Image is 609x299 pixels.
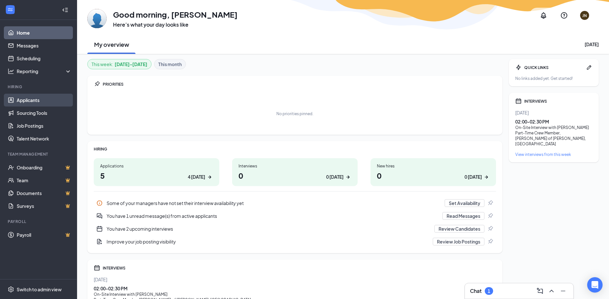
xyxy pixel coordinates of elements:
[94,285,496,292] div: 02:00 - 02:30 PM
[17,200,72,212] a: SurveysCrown
[96,238,103,245] svg: DocumentAdd
[586,64,592,71] svg: Pen
[94,222,496,235] div: You have 2 upcoming interviews
[107,238,429,245] div: Improve your job posting visibility
[107,226,431,232] div: You have 2 upcoming interviews
[206,174,213,180] svg: ArrowRight
[94,209,496,222] div: You have 1 unread message(s) from active applicants
[94,235,496,248] a: DocumentAddImprove your job posting visibilityReview Job PostingsPin
[113,21,238,28] h3: Here’s what your day looks like
[232,158,358,186] a: Interviews00 [DATE]ArrowRight
[17,52,72,65] a: Scheduling
[17,161,72,174] a: OnboardingCrown
[487,213,493,219] svg: Pin
[94,197,496,209] a: InfoSome of your managers have not set their interview availability yetSet AvailabilityPin
[470,287,482,295] h3: Chat
[326,174,344,180] div: 0 [DATE]
[100,170,213,181] h1: 5
[17,68,72,74] div: Reporting
[433,238,484,245] button: Review Job Postings
[524,65,583,70] div: QUICK LINKS
[94,276,496,283] div: [DATE]
[515,125,592,130] div: On-Site Interview with [PERSON_NAME]
[91,61,147,68] div: This week :
[560,12,568,19] svg: QuestionInfo
[103,81,496,87] div: PRIORITIES
[94,81,100,87] svg: Pin
[107,213,439,219] div: You have 1 unread message(s) from active applicants
[488,288,490,294] div: 1
[370,158,496,186] a: New hires00 [DATE]ArrowRight
[113,9,238,20] h1: Good morning, [PERSON_NAME]
[17,174,72,187] a: TeamCrown
[8,219,70,224] div: Payroll
[515,118,592,125] div: 02:00 - 02:30 PM
[94,292,496,297] div: On-Site Interview with [PERSON_NAME]
[535,286,545,296] button: ComposeMessage
[17,119,72,132] a: Job Postings
[94,158,219,186] a: Applications54 [DATE]ArrowRight
[434,225,484,233] button: Review Candidates
[94,40,129,48] h2: My overview
[582,13,587,18] div: JN
[94,265,100,271] svg: Calendar
[548,287,555,295] svg: ChevronUp
[487,200,493,206] svg: Pin
[8,286,14,293] svg: Settings
[487,238,493,245] svg: Pin
[465,174,482,180] div: 0 [DATE]
[276,111,313,116] div: No priorities pinned.
[8,68,14,74] svg: Analysis
[515,109,592,116] div: [DATE]
[515,152,592,157] a: View interviews from this week
[7,6,13,13] svg: WorkstreamLogo
[487,226,493,232] svg: Pin
[17,26,72,39] a: Home
[559,287,567,295] svg: Minimize
[587,277,603,293] div: Open Intercom Messenger
[103,265,496,271] div: INTERVIEWS
[17,228,72,241] a: PayrollCrown
[17,187,72,200] a: DocumentsCrown
[377,163,490,169] div: New hires
[94,222,496,235] a: CalendarNewYou have 2 upcoming interviewsReview CandidatesPin
[585,41,599,47] div: [DATE]
[17,286,62,293] div: Switch to admin view
[94,209,496,222] a: DoubleChatActiveYou have 1 unread message(s) from active applicantsRead MessagesPin
[96,213,103,219] svg: DoubleChatActive
[17,107,72,119] a: Sourcing Tools
[100,163,213,169] div: Applications
[483,174,490,180] svg: ArrowRight
[377,170,490,181] h1: 0
[62,7,68,13] svg: Collapse
[515,98,522,104] svg: Calendar
[94,235,496,248] div: Improve your job posting visibility
[158,61,182,68] b: This month
[96,226,103,232] svg: CalendarNew
[524,98,592,104] div: INTERVIEWS
[17,132,72,145] a: Talent Network
[515,130,592,147] div: Part-Time Crew Member , [PERSON_NAME] of [PERSON_NAME], [GEOGRAPHIC_DATA]
[536,287,544,295] svg: ComposeMessage
[107,200,441,206] div: Some of your managers have not set their interview availability yet
[442,212,484,220] button: Read Messages
[540,12,547,19] svg: Notifications
[515,64,522,71] svg: Bolt
[558,286,568,296] button: Minimize
[17,94,72,107] a: Applicants
[96,200,103,206] svg: Info
[115,61,147,68] b: [DATE] - [DATE]
[17,39,72,52] a: Messages
[87,9,107,28] img: Jason Nance
[546,286,557,296] button: ChevronUp
[239,170,351,181] h1: 0
[239,163,351,169] div: Interviews
[8,84,70,90] div: Hiring
[94,197,496,209] div: Some of your managers have not set their interview availability yet
[94,146,496,152] div: HIRING
[445,199,484,207] button: Set Availability
[8,151,70,157] div: Team Management
[188,174,205,180] div: 4 [DATE]
[345,174,351,180] svg: ArrowRight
